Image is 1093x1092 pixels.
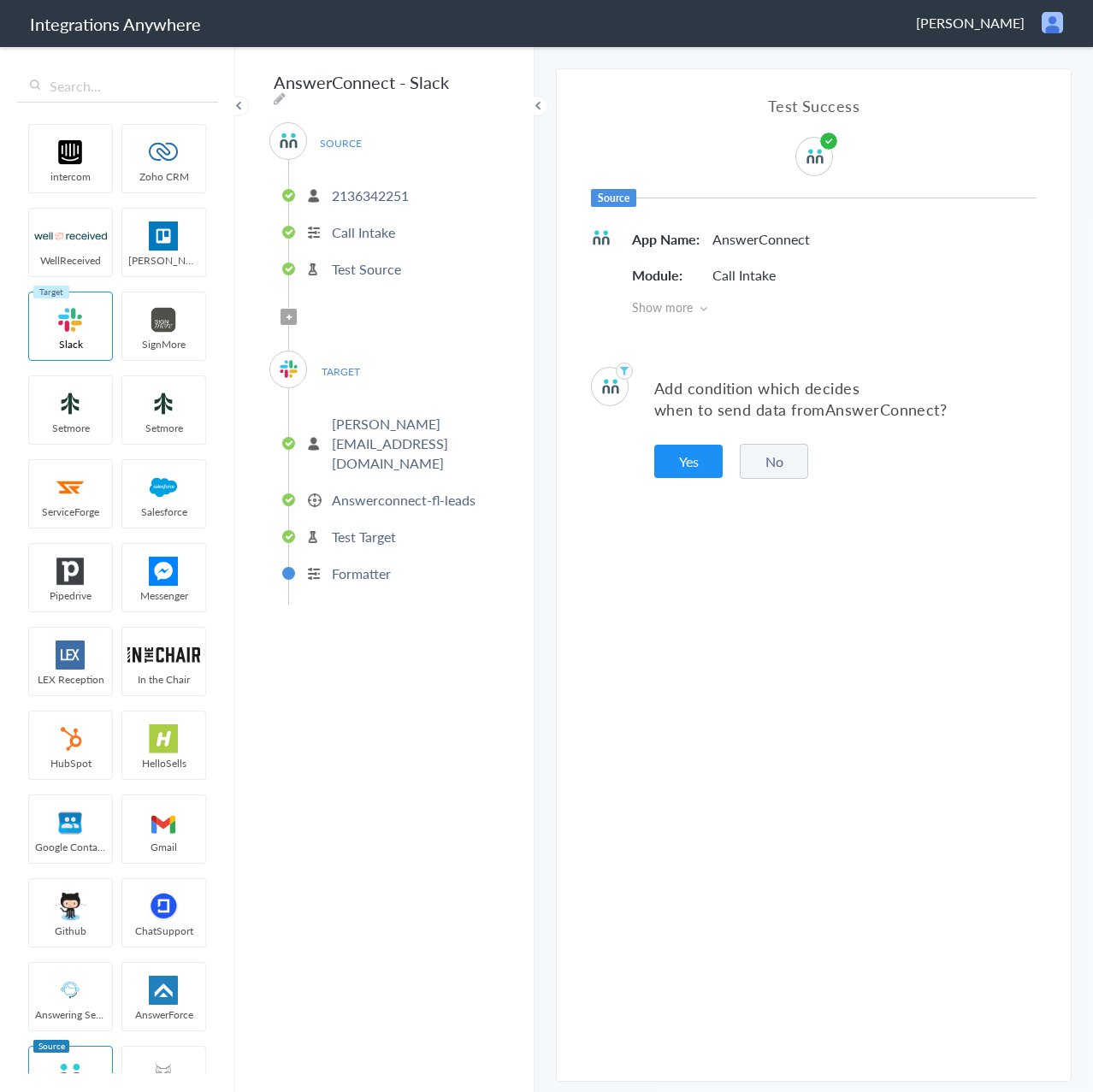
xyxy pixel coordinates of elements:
[122,505,205,519] span: Salesforce
[29,169,112,184] span: intercom
[122,924,205,938] span: ChatSupport
[308,360,373,383] span: TARGET
[278,358,299,380] img: slack-logo.svg
[278,130,299,151] img: answerconnect-logo.svg
[591,189,636,207] h6: Source
[30,12,201,36] h1: Integrations Anywhere
[34,808,107,837] img: googleContact_logo.png
[29,505,112,519] span: ServiceForge
[127,724,200,753] img: hs-app-logo.svg
[712,265,776,285] p: Call Intake
[34,976,107,1005] img: Answering_service.png
[29,840,112,854] span: Google Contacts
[740,444,808,479] button: No
[122,1007,205,1022] span: AnswerForce
[127,305,200,334] img: signmore-logo.png
[127,892,200,921] img: chatsupport-icon.svg
[34,640,107,670] img: lex-app-logo.svg
[127,389,200,418] img: setmoreNew.jpg
[29,924,112,938] span: Github
[29,672,112,687] span: LEX Reception
[122,169,205,184] span: Zoho CRM
[632,298,1037,316] span: Show more
[332,414,495,473] p: [PERSON_NAME][EMAIL_ADDRESS][DOMAIN_NAME]
[654,445,723,478] button: Yes
[127,1060,200,1089] img: acculynx-logo.svg
[632,265,709,285] h5: Module
[632,229,709,249] h5: App Name
[34,138,107,167] img: intercom-logo.svg
[29,588,112,603] span: Pipedrive
[34,221,107,251] img: wr-logo.svg
[332,564,391,583] p: Formatter
[600,376,621,397] img: answerconnect-logo.svg
[122,672,205,687] span: In the Chair
[34,473,107,502] img: serviceforge-icon.png
[122,588,205,603] span: Messenger
[122,337,205,351] span: SignMore
[122,756,205,770] span: HelloSells
[332,222,395,242] p: Call Intake
[29,253,112,268] span: WellReceived
[29,1007,112,1022] span: Answering Service
[122,840,205,854] span: Gmail
[127,138,200,167] img: zoho-logo.svg
[127,557,200,586] img: FBM.png
[1042,12,1063,33] img: user.png
[122,253,205,268] span: [PERSON_NAME]
[332,527,396,546] p: Test Target
[127,976,200,1005] img: af-app-logo.svg
[34,892,107,921] img: github.png
[29,337,112,351] span: Slack
[127,221,200,251] img: trello.png
[332,259,401,279] p: Test Source
[916,13,1025,32] span: [PERSON_NAME]
[34,724,107,753] img: hubspot-logo.svg
[127,808,200,837] img: gmail-logo.svg
[825,398,940,420] span: AnswerConnect
[34,305,107,334] img: slack-logo.svg
[712,229,810,249] p: AnswerConnect
[308,132,373,155] span: SOURCE
[34,557,107,586] img: pipedrive.png
[29,756,112,770] span: HubSpot
[805,146,825,167] img: answerconnect-logo.svg
[34,1060,107,1089] img: answerconnect-logo.svg
[29,421,112,435] span: Setmore
[122,421,205,435] span: Setmore
[591,227,611,248] img: answerconnect-logo.svg
[127,473,200,502] img: salesforce-logo.svg
[34,389,107,418] img: setmoreNew.jpg
[332,490,476,510] p: Answerconnect-fl-leads
[332,186,409,205] p: 2136342251
[654,377,1037,420] p: Add condition which decides when to send data from ?
[127,640,200,670] img: inch-logo.svg
[17,70,218,103] input: Search...
[591,95,1037,116] h4: Test Success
